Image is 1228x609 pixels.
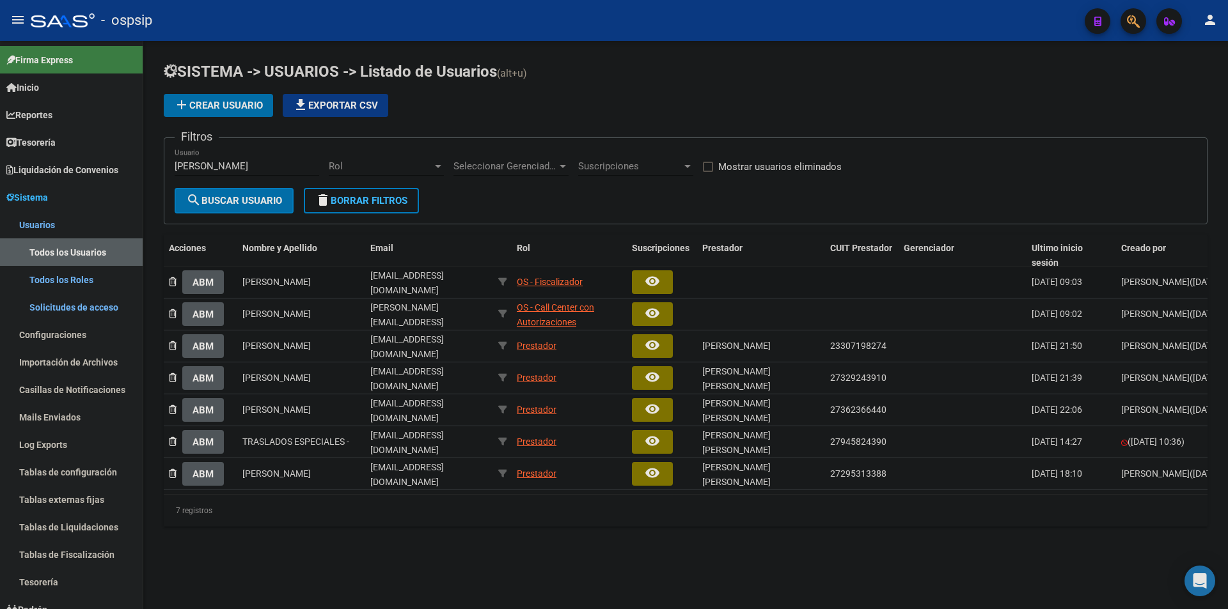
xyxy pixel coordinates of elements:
span: ABM [193,373,214,384]
span: [DATE] 09:03 [1032,277,1082,287]
span: [DATE] 21:39 [1032,373,1082,383]
span: [PERSON_NAME] [242,468,311,479]
span: Inicio [6,81,39,95]
span: [PERSON_NAME] [242,373,311,383]
span: Nombre y Apellido [242,243,317,253]
datatable-header-cell: Email [365,235,493,277]
span: 27329243910 [830,373,886,383]
datatable-header-cell: CUIT Prestador [825,235,899,277]
button: Exportar CSV [283,94,388,117]
span: [EMAIL_ADDRESS][DOMAIN_NAME] [370,430,444,455]
span: [PERSON_NAME] [1121,277,1190,287]
span: ABM [193,277,214,288]
span: 27362366440 [830,405,886,415]
datatable-header-cell: Acciones [164,235,237,277]
span: SISTEMA -> USUARIOS -> Listado de Usuarios [164,63,497,81]
h3: Filtros [175,128,219,146]
span: 27945824390 [830,436,886,447]
span: ABM [193,436,214,448]
span: ABM [193,405,214,416]
span: [DATE] 22:06 [1032,405,1082,415]
span: TRASLADOS ESPECIALES - [242,436,349,447]
span: (alt+u) [497,67,527,79]
mat-icon: remove_red_eye [645,401,660,417]
span: [PERSON_NAME] [PERSON_NAME] [702,430,771,455]
span: ([DATE] 10:36) [1128,436,1185,447]
mat-icon: person [1202,12,1218,27]
span: ABM [193,309,214,320]
span: Seleccionar Gerenciador [453,160,557,172]
div: Prestador [517,371,556,385]
span: [PERSON_NAME] [PERSON_NAME] [702,366,771,391]
button: Buscar Usuario [175,188,294,213]
button: ABM [182,334,224,358]
span: [EMAIL_ADDRESS][DOMAIN_NAME] [370,366,444,391]
datatable-header-cell: Rol [512,235,627,277]
span: [PERSON_NAME] [PERSON_NAME] [702,462,771,487]
div: Prestador [517,403,556,417]
span: [PERSON_NAME] [242,405,311,415]
span: Crear Usuario [174,100,263,111]
mat-icon: menu [10,12,26,27]
span: [DATE] 09:02 [1032,309,1082,319]
mat-icon: remove_red_eye [645,433,660,449]
span: Buscar Usuario [186,195,282,206]
span: [PERSON_NAME] [242,309,311,319]
span: Rol [329,160,432,172]
span: [DATE] 14:27 [1032,436,1082,447]
span: Creado por [1121,243,1166,253]
span: Tesorería [6,135,56,150]
button: ABM [182,366,224,390]
span: Firma Express [6,53,73,67]
div: Prestador [517,466,556,481]
span: Gerenciador [904,243,954,253]
button: Crear Usuario [164,94,273,117]
datatable-header-cell: Nombre y Apellido [237,235,365,277]
span: Email [370,243,393,253]
button: ABM [182,430,224,454]
button: ABM [182,462,224,486]
span: ABM [193,468,214,480]
span: Ultimo inicio sesión [1032,243,1083,268]
mat-icon: remove_red_eye [645,369,660,385]
span: [PERSON_NAME] [242,341,311,351]
button: ABM [182,302,224,326]
span: [EMAIL_ADDRESS][DOMAIN_NAME] [370,462,444,487]
span: ABM [193,341,214,352]
span: [EMAIL_ADDRESS][DOMAIN_NAME] [370,398,444,423]
span: Acciones [169,243,206,253]
span: [PERSON_NAME] [1121,468,1190,479]
datatable-header-cell: Prestador [697,235,825,277]
button: ABM [182,398,224,422]
span: Rol [517,243,530,253]
span: Exportar CSV [293,100,378,111]
div: 7 registros [164,495,1208,527]
div: OS - Fiscalizador [517,275,583,289]
span: - ospsip [101,6,152,35]
mat-icon: remove_red_eye [645,274,660,289]
div: Prestador [517,339,556,353]
span: Mostrar usuarios eliminados [718,159,842,174]
span: [PERSON_NAME] [702,341,771,351]
span: Suscripciones [578,160,682,172]
span: [PERSON_NAME] [1121,373,1190,383]
div: OS - Call Center con Autorizaciones [517,300,622,330]
button: Borrar Filtros [304,188,419,213]
span: CUIT Prestador [830,243,892,253]
span: [PERSON_NAME] [1121,309,1190,319]
span: 23307198274 [830,341,886,351]
span: [PERSON_NAME] [242,277,311,287]
mat-icon: search [186,192,201,208]
mat-icon: delete [315,192,331,208]
span: [PERSON_NAME][EMAIL_ADDRESS][DOMAIN_NAME] [370,302,444,342]
span: Sistema [6,190,48,204]
span: [EMAIL_ADDRESS][DOMAIN_NAME] [370,270,444,295]
mat-icon: add [174,97,189,112]
span: 27295313388 [830,468,886,479]
span: Prestador [702,243,743,253]
span: Borrar Filtros [315,195,407,206]
datatable-header-cell: Gerenciador [899,235,1027,277]
span: Reportes [6,108,52,122]
button: ABM [182,270,224,294]
mat-icon: remove_red_eye [645,305,660,321]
